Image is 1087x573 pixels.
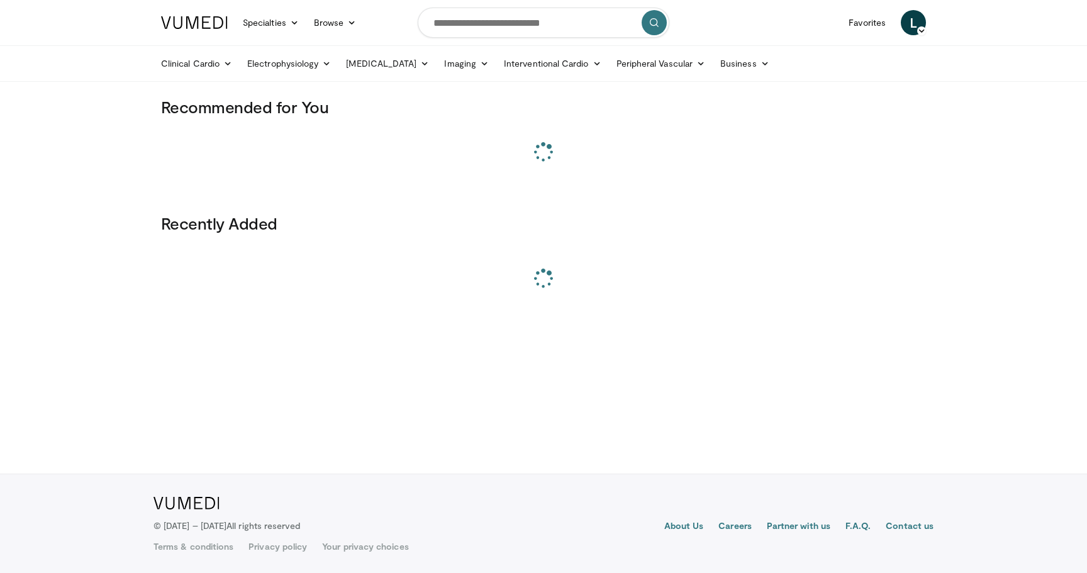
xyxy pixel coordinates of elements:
[664,520,704,535] a: About Us
[418,8,669,38] input: Search topics, interventions
[240,51,338,76] a: Electrophysiology
[845,520,871,535] a: F.A.Q.
[322,540,408,553] a: Your privacy choices
[718,520,752,535] a: Careers
[153,540,233,553] a: Terms & conditions
[153,51,240,76] a: Clinical Cardio
[248,540,307,553] a: Privacy policy
[235,10,306,35] a: Specialties
[901,10,926,35] a: L
[841,10,893,35] a: Favorites
[226,520,300,531] span: All rights reserved
[161,16,228,29] img: VuMedi Logo
[437,51,496,76] a: Imaging
[609,51,713,76] a: Peripheral Vascular
[338,51,437,76] a: [MEDICAL_DATA]
[496,51,609,76] a: Interventional Cardio
[767,520,830,535] a: Partner with us
[161,213,926,233] h3: Recently Added
[886,520,934,535] a: Contact us
[153,497,220,509] img: VuMedi Logo
[713,51,777,76] a: Business
[306,10,364,35] a: Browse
[153,520,301,532] p: © [DATE] – [DATE]
[161,97,926,117] h3: Recommended for You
